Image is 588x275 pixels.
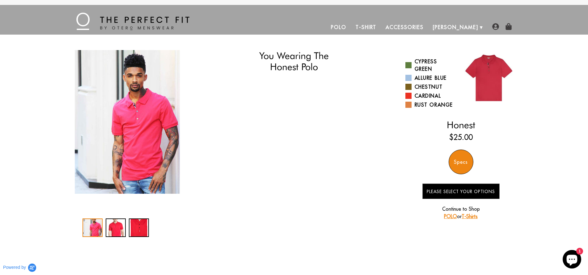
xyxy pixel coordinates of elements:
a: Cypress Green [405,58,456,73]
ins: $25.00 [449,132,473,143]
div: 1 / 3 [82,218,103,237]
div: 2 / 3 [106,218,126,237]
span: Please Select Your Options [427,189,495,194]
a: Cardinal [405,92,456,99]
a: T-Shirt [351,20,381,35]
a: Allure Blue [405,74,456,82]
img: The Perfect Fit - by Otero Menswear - Logo [76,13,189,30]
a: [PERSON_NAME] [428,20,483,35]
img: user-account-icon.png [492,23,499,30]
a: Polo [326,20,351,35]
inbox-online-store-chat: Shopify online store chat [561,250,583,270]
div: Specs [449,150,473,174]
a: Chestnut [405,83,456,91]
img: 025.jpg [461,50,517,106]
p: Continue to Shop or [422,205,500,220]
div: 3 / 3 [129,218,149,237]
h2: Honest [405,119,517,130]
span: Powered by [3,265,26,270]
a: T-Shirts [462,213,478,219]
button: Please Select Your Options [422,184,500,199]
a: POLO [444,213,457,219]
a: Rust Orange [405,101,456,108]
div: 1 / 3 [72,50,183,194]
img: cardinal-red2_1024x1024_2x_5d29fa85-385d-49e1-a25b-90c37e4b5ae5_340x.jpg [75,50,180,194]
a: Accessories [381,20,428,35]
img: shopping-bag-icon.png [505,23,512,30]
h1: You Wearing The Honest Polo [221,50,367,73]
